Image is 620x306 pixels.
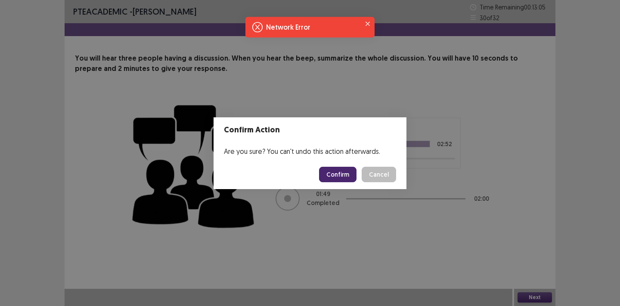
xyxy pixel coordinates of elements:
button: Close [363,18,373,29]
div: Network Error [266,22,357,32]
div: Are you sure? You can't undo this action afterwards. [214,143,406,160]
button: Cancel [362,167,396,182]
header: Confirm Action [214,117,406,143]
button: Confirm [319,167,356,182]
